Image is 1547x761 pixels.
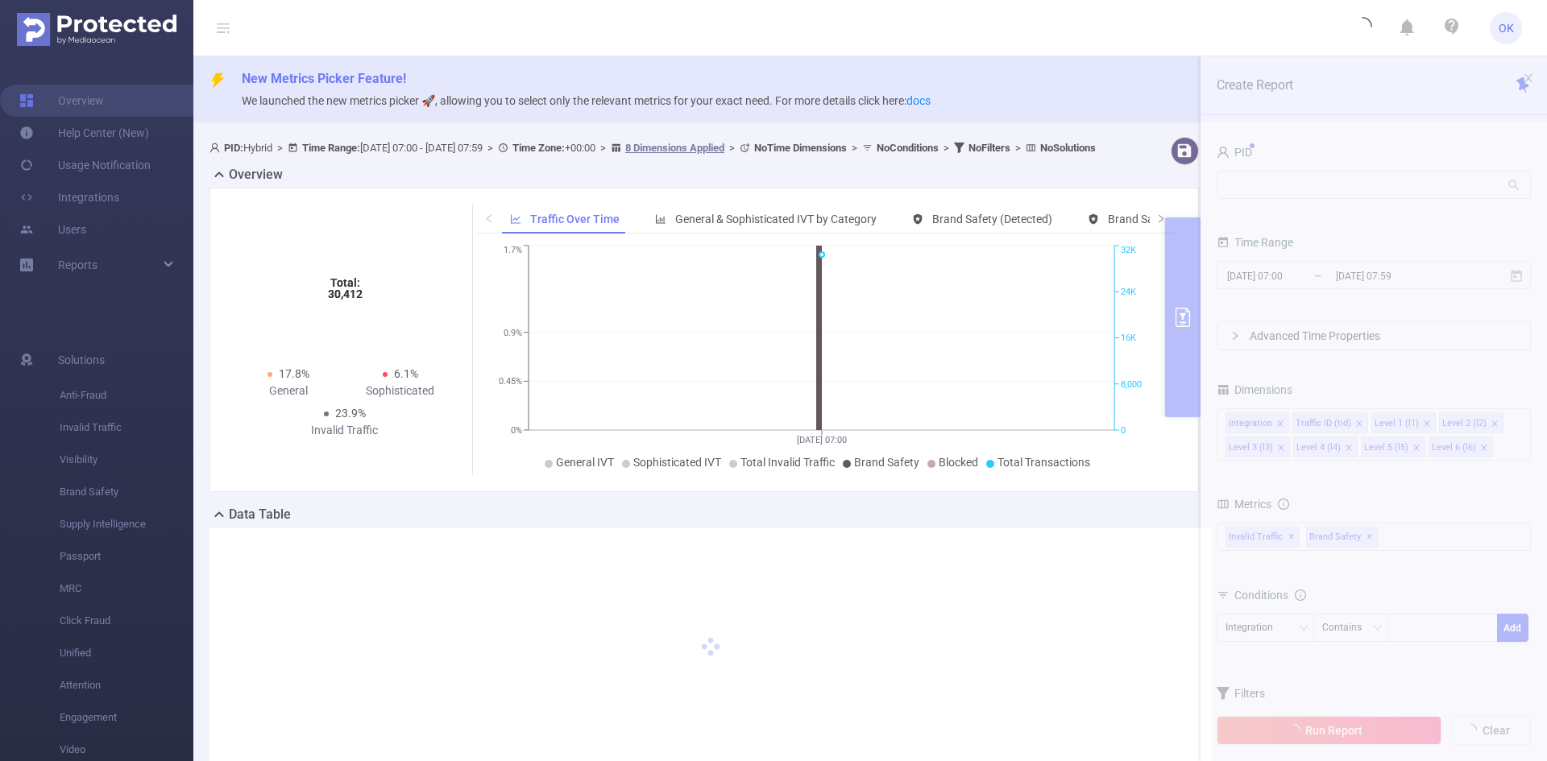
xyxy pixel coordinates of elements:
b: Time Range: [302,142,360,154]
b: No Solutions [1040,142,1096,154]
span: > [595,142,611,154]
span: Click Fraud [60,605,193,637]
button: icon: close [1523,69,1534,87]
a: Integrations [19,181,119,213]
span: Total Invalid Traffic [740,456,835,469]
span: Unified [60,637,193,669]
span: Passport [60,540,193,573]
a: docs [906,94,931,107]
h2: Overview [229,165,283,184]
tspan: 30,412 [327,287,362,300]
tspan: 1.7% [504,246,522,256]
i: icon: right [1156,213,1166,223]
span: Brand Safety (Blocked) [1108,213,1223,225]
span: 6.1% [394,367,418,380]
span: Solutions [58,344,105,376]
span: General & Sophisticated IVT by Category [675,213,877,225]
span: > [272,142,288,154]
span: 23.9% [335,407,366,420]
div: Sophisticated [345,383,457,399]
span: Brand Safety [854,456,919,469]
span: > [724,142,740,154]
b: No Time Dimensions [754,142,847,154]
img: Protected Media [17,13,176,46]
span: General IVT [556,456,614,469]
span: We launched the new metrics picker 🚀, allowing you to select only the relevant metrics for your e... [242,94,931,107]
i: icon: thunderbolt [209,72,226,89]
b: Time Zone: [512,142,565,154]
u: 8 Dimensions Applied [625,142,724,154]
tspan: 0.9% [504,328,522,338]
a: Reports [58,249,97,281]
i: icon: user [209,143,224,153]
span: Blocked [939,456,978,469]
span: Engagement [60,701,193,734]
a: Users [19,213,86,246]
div: Invalid Traffic [288,422,400,439]
tspan: 0% [511,425,522,436]
span: MRC [60,573,193,605]
tspan: 8,000 [1121,379,1142,390]
span: Supply Intelligence [60,508,193,540]
span: Attention [60,669,193,701]
span: > [939,142,954,154]
span: Brand Safety (Detected) [932,213,1052,225]
tspan: 32K [1121,246,1136,256]
span: Invalid Traffic [60,412,193,444]
a: Help Center (New) [19,117,149,149]
span: Brand Safety [60,476,193,508]
span: Sophisticated IVT [633,456,721,469]
b: No Filters [968,142,1010,154]
i: icon: bar-chart [655,213,666,225]
h2: Data Table [229,505,291,524]
tspan: [DATE] 07:00 [797,435,847,445]
span: Anti-Fraud [60,379,193,412]
i: icon: close [1523,72,1534,84]
span: Hybrid [DATE] 07:00 - [DATE] 07:59 +00:00 [209,142,1096,154]
span: Visibility [60,444,193,476]
span: 17.8% [279,367,309,380]
span: Traffic Over Time [530,213,620,225]
tspan: Total: [330,276,359,289]
i: icon: left [484,213,494,223]
span: > [1010,142,1026,154]
span: > [483,142,498,154]
span: New Metrics Picker Feature! [242,71,406,86]
i: icon: loading [1353,17,1372,39]
i: icon: line-chart [510,213,521,225]
tspan: 16K [1121,333,1136,344]
a: Usage Notification [19,149,151,181]
span: Total Transactions [997,456,1090,469]
b: PID: [224,142,243,154]
span: Reports [58,258,97,271]
tspan: 0.45% [499,377,522,387]
a: Overview [19,85,104,117]
tspan: 24K [1121,287,1136,297]
span: OK [1499,12,1514,44]
div: General [233,383,345,399]
span: > [847,142,862,154]
tspan: 0 [1121,425,1126,436]
b: No Conditions [877,142,939,154]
